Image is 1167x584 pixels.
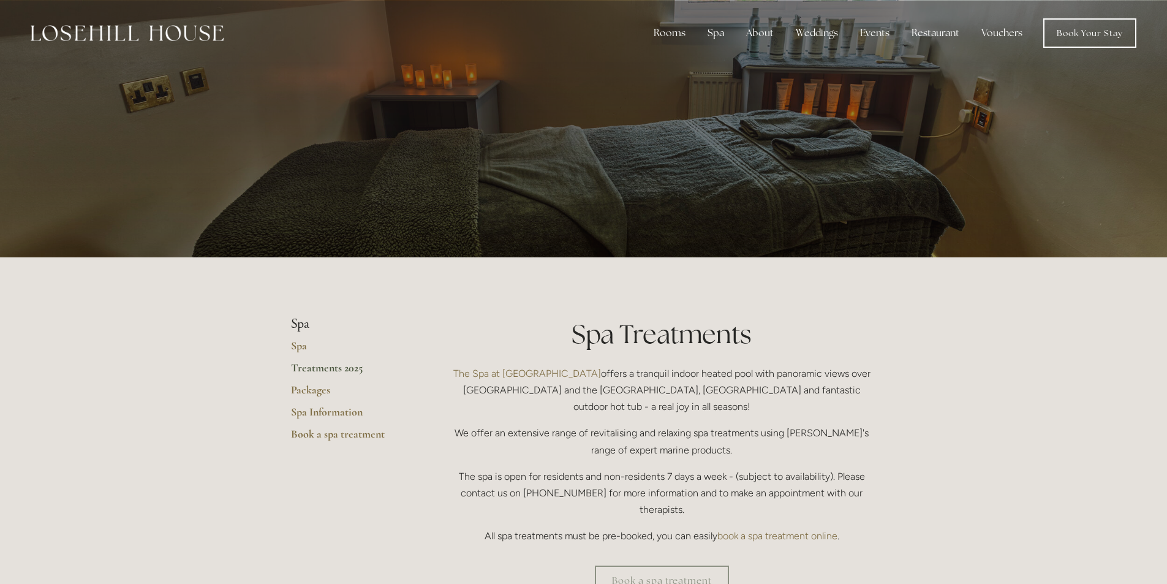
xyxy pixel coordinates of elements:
[291,339,408,361] a: Spa
[850,21,899,45] div: Events
[447,528,877,544] p: All spa treatments must be pre-booked, you can easily .
[291,316,408,332] li: Spa
[291,405,408,427] a: Spa Information
[1043,18,1136,48] a: Book Your Stay
[698,21,734,45] div: Spa
[644,21,695,45] div: Rooms
[291,361,408,383] a: Treatments 2025
[447,365,877,415] p: offers a tranquil indoor heated pool with panoramic views over [GEOGRAPHIC_DATA] and the [GEOGRAP...
[717,530,837,542] a: book a spa treatment online
[31,25,224,41] img: Losehill House
[972,21,1032,45] a: Vouchers
[291,383,408,405] a: Packages
[786,21,848,45] div: Weddings
[447,468,877,518] p: The spa is open for residents and non-residents 7 days a week - (subject to availability). Please...
[453,368,601,379] a: The Spa at [GEOGRAPHIC_DATA]
[447,316,877,352] h1: Spa Treatments
[736,21,784,45] div: About
[902,21,969,45] div: Restaurant
[291,427,408,449] a: Book a spa treatment
[447,425,877,458] p: We offer an extensive range of revitalising and relaxing spa treatments using [PERSON_NAME]'s ran...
